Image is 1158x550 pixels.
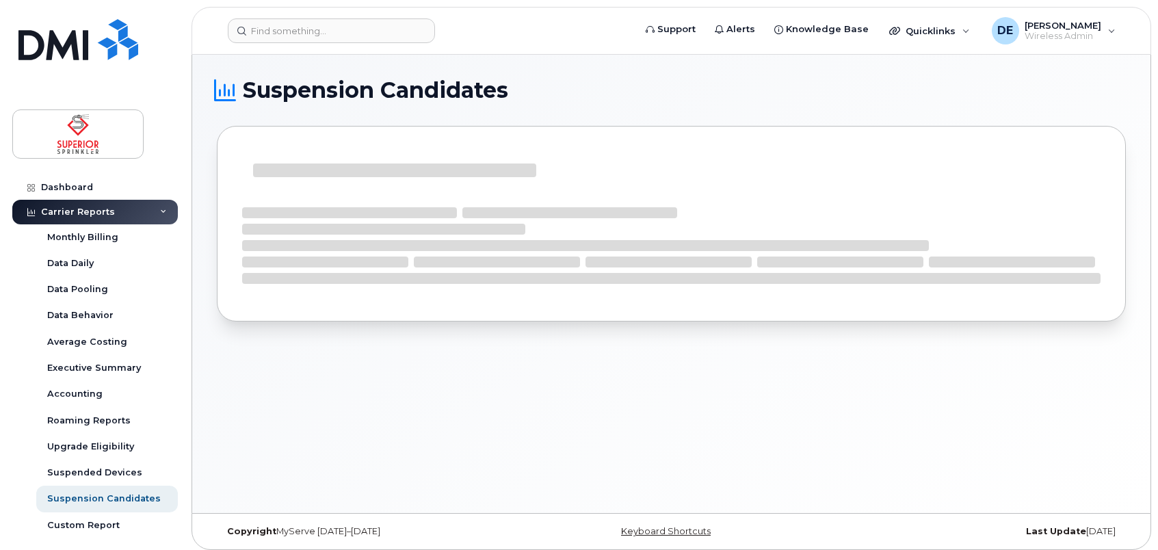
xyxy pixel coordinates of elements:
a: Keyboard Shortcuts [621,526,711,536]
strong: Copyright [227,526,276,536]
span: Suspension Candidates [243,80,508,101]
div: MyServe [DATE]–[DATE] [217,526,520,537]
strong: Last Update [1026,526,1086,536]
div: [DATE] [823,526,1126,537]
